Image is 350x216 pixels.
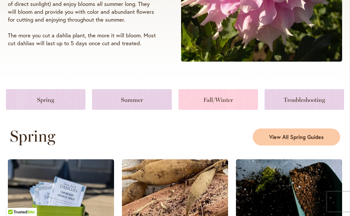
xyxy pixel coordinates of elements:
[10,127,171,145] h2: Spring
[8,31,156,47] p: The more you cut a dahlia plant, the more it will bloom. Most cut dahlias will last up to 5 days ...
[269,133,324,141] span: View All Spring Guides
[253,128,340,146] a: View All Spring Guides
